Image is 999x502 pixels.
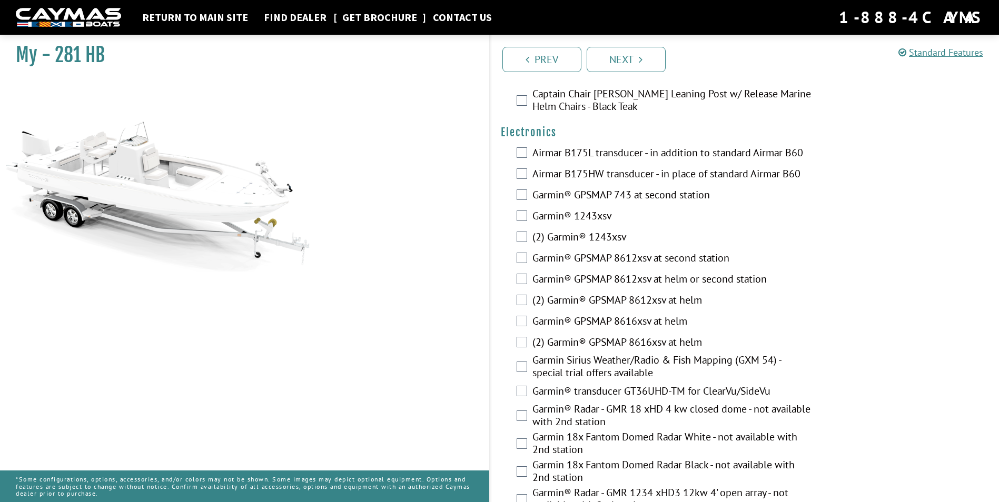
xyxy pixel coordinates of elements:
[839,6,983,29] div: 1-888-4CAYMAS
[532,273,813,288] label: Garmin® GPSMAP 8612xsv at helm or second station
[532,403,813,430] label: Garmin® Radar - GMR 18 xHD 4 kw closed dome - not available with 2nd station
[532,188,813,204] label: Garmin® GPSMAP 743 at second station
[587,47,666,72] a: Next
[532,209,813,225] label: Garmin® 1243xsv
[16,43,463,67] h1: My - 281 HB
[137,11,253,24] a: Return to main site
[532,458,813,486] label: Garmin 18x Fantom Domed Radar Black - not available with 2nd station
[532,230,813,246] label: (2) Garmin® 1243xsv
[532,167,813,183] label: Airmar B175HW transducer - in place of standard Airmar B60
[502,47,581,72] a: Prev
[501,126,989,139] h4: Electronics
[16,470,473,502] p: *Some configurations, options, accessories, and/or colors may not be shown. Some images may depic...
[532,430,813,458] label: Garmin 18x Fantom Domed Radar White - not available with 2nd station
[532,385,813,400] label: Garmin® transducer GT36UHD-TM for ClearVu/SideVu
[532,294,813,309] label: (2) Garmin® GPSMAP 8612xsv at helm
[532,146,813,162] label: Airmar B175L transducer - in addition to standard Airmar B60
[16,8,121,27] img: white-logo-c9c8dbefe5ff5ceceb0f0178aa75bf4bb51f6bca0971e226c86eb53dfe498488.png
[532,252,813,267] label: Garmin® GPSMAP 8612xsv at second station
[259,11,332,24] a: Find Dealer
[532,354,813,381] label: Garmin Sirius Weather/Radio & Fish Mapping (GXM 54) - special trial offers available
[337,11,422,24] a: Get Brochure
[428,11,497,24] a: Contact Us
[532,315,813,330] label: Garmin® GPSMAP 8616xsv at helm
[532,87,813,115] label: Captain Chair [PERSON_NAME] Leaning Post w/ Release Marine Helm Chairs - Black Teak
[898,46,983,58] a: Standard Features
[532,336,813,351] label: (2) Garmin® GPSMAP 8616xsv at helm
